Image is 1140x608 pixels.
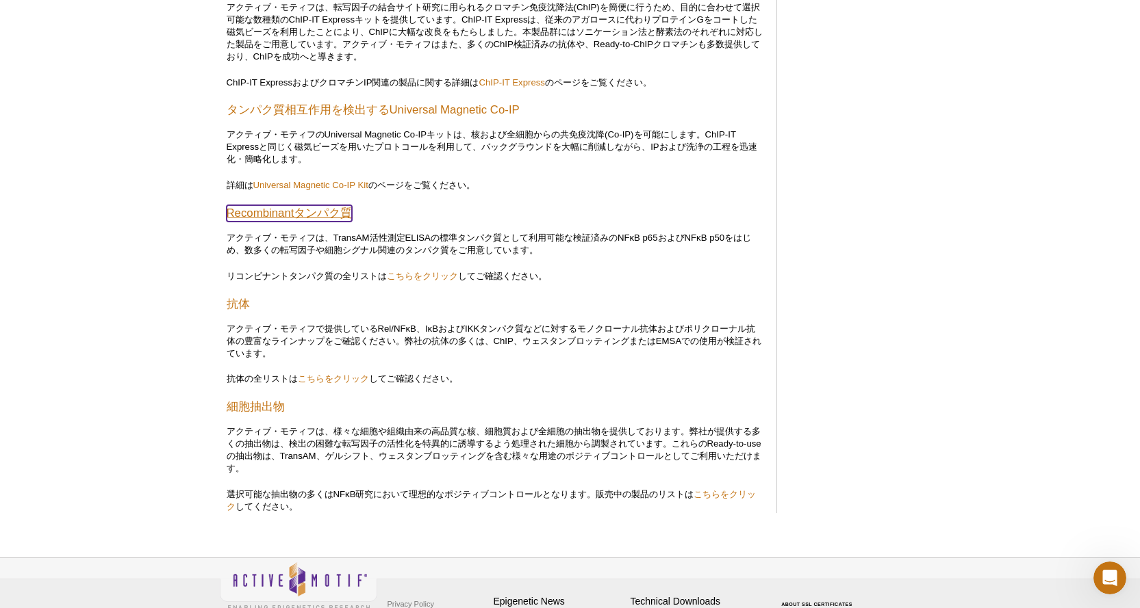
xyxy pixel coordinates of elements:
[227,373,763,385] p: 抗体の全リストは してご確認ください。
[227,425,763,475] p: アクティブ・モティフは、様々な細胞や組織由来の高品質な核、細胞質および全細胞の抽出物を提供しております。弊社が提供する多くの抽出物は、検出の困難な転写因子の活性化を特異的に誘導するよう処理された...
[494,596,624,607] h4: Epigenetic News
[227,399,285,415] a: 細胞抽出物
[227,77,763,89] p: ChIP-IT ExpressおよびクロマチンIP関連の製品に関する詳細は のページをご覧ください。
[227,179,763,191] p: 詳細は のページをご覧ください。
[387,271,458,281] a: こちらをクリック
[227,489,757,512] a: こちらをクリック
[298,373,369,384] a: こちらをクリック
[781,602,852,607] a: ABOUT SSL CERTIFICATES
[631,596,761,607] h4: Technical Downloads
[227,205,353,222] a: Recombinantタンパク質
[227,1,763,63] p: アクティブ・モティフは、転写因子の結合サイト研究に用られるクロマチン免疫沈降法(ChIP)を簡便に行うため、目的に合わせて選択可能な数種類のChIP-IT Expressキットを提供しています。...
[227,102,520,118] a: タンパク質相互作用を検出するUniversal Magnetic Co-IP
[227,488,763,513] p: 選択可能な抽出物の多くはNFκB研究において理想的なポジティブコントロールとなります。販売中の製品のリストは してください。
[227,129,763,166] p: アクティブ・モティフのUniversal Magnetic Co-IPキットは、核および全細胞からの共免疫沈降(Co-IP)を可能にします。ChIP-IT Expressと同じく磁気ビーズを用い...
[227,323,763,360] p: アクティブ・モティフで提供しているRel/NFκB、IκBおよびIKKタンパク質などに対するモノクローナル抗体およびポリクローナル抗体の豊富なラインナップをご確認ください。弊社の抗体の多くは、C...
[227,270,763,282] p: リコンビナントタンパク質の全リストは してご確認ください。
[1093,561,1126,594] iframe: Intercom live chat
[227,232,763,256] p: アクティブ・モティフは、TransAM活性測定ELISAの標準タンパク質として利用可能な検証済みのNFκB p65およびNFκB p50をはじめ、数多くの転写因子や細胞シグナル関連のタンパク質を...
[479,77,545,88] a: ChIP-IT Express
[253,180,368,190] a: Universal Magnetic Co-IP Kit
[227,296,250,313] a: 抗体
